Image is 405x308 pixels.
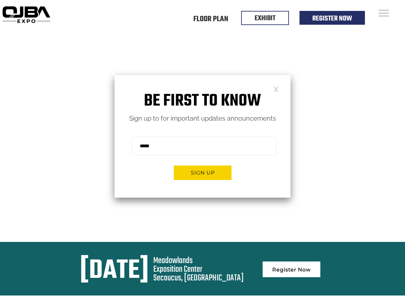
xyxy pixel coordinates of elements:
[174,166,232,180] button: Sign up
[153,256,244,282] div: Meadowlands Exposition Center Secaucus, [GEOGRAPHIC_DATA]
[263,261,320,277] a: Register Now
[114,113,291,124] p: Sign up to for important updates announcements
[80,256,149,286] div: [DATE]
[255,13,275,24] a: EXHIBIT
[312,13,352,24] a: Register Now
[274,86,279,91] a: Close
[114,91,291,111] h1: Be first to know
